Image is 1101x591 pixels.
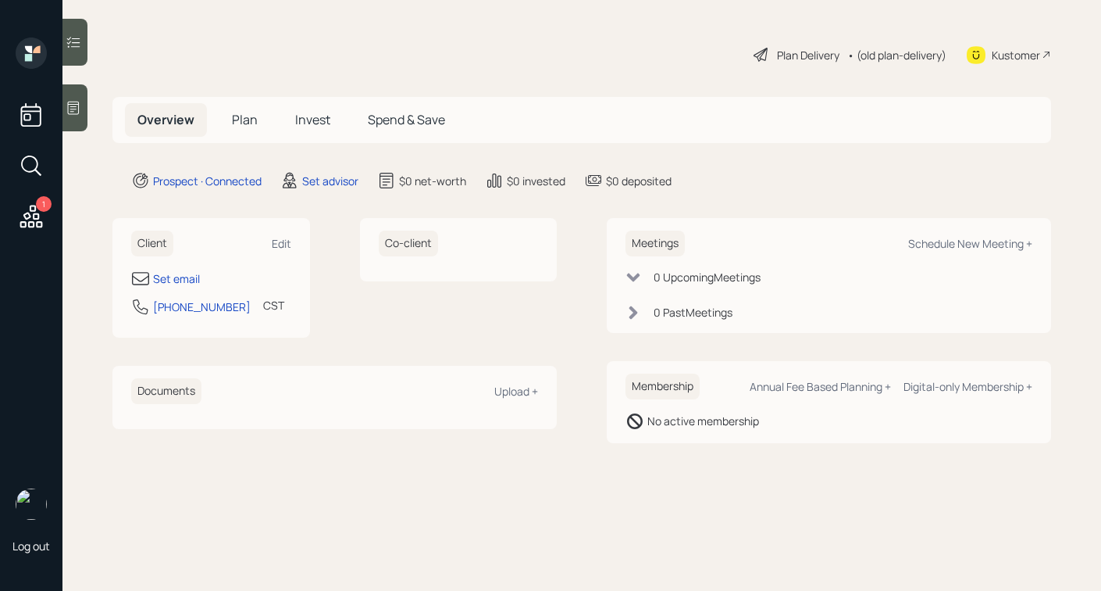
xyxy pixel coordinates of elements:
div: 0 Upcoming Meeting s [654,269,761,285]
div: Edit [272,236,291,251]
div: Log out [12,539,50,553]
div: No active membership [647,413,759,429]
span: Plan [232,111,258,128]
div: • (old plan-delivery) [847,47,946,63]
div: 1 [36,196,52,212]
h6: Membership [625,374,700,399]
img: robby-grisanti-headshot.png [16,489,47,520]
div: [PHONE_NUMBER] [153,299,251,315]
div: Plan Delivery [777,47,839,63]
div: 0 Past Meeting s [654,304,732,321]
div: Schedule New Meeting + [908,236,1032,251]
h6: Client [131,231,173,256]
div: Kustomer [992,47,1040,63]
div: $0 invested [507,173,565,189]
h6: Co-client [379,231,438,256]
div: CST [263,297,284,313]
div: Set advisor [302,173,358,189]
div: $0 net-worth [399,173,466,189]
div: Digital-only Membership + [903,379,1032,394]
h6: Documents [131,378,201,404]
div: Upload + [494,384,538,399]
div: Annual Fee Based Planning + [750,379,891,394]
span: Invest [295,111,330,128]
div: Prospect · Connected [153,173,262,189]
div: $0 deposited [606,173,672,189]
h6: Meetings [625,231,685,256]
span: Overview [137,111,194,128]
div: Set email [153,270,200,287]
span: Spend & Save [368,111,445,128]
